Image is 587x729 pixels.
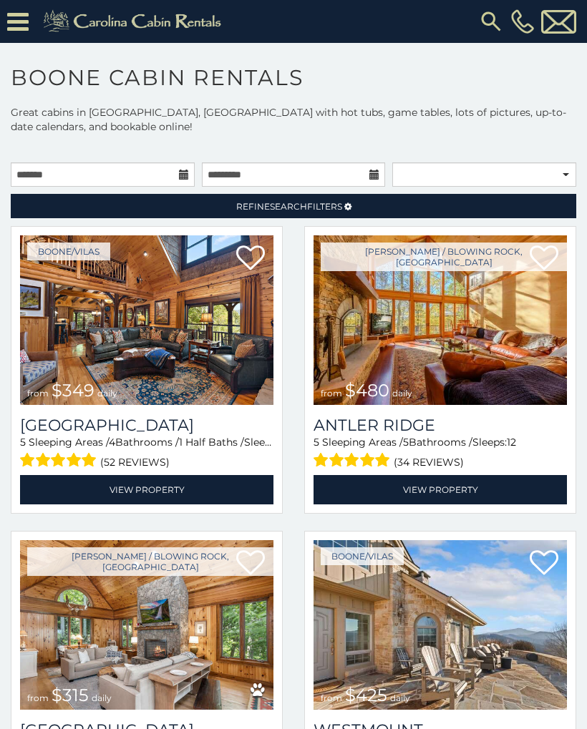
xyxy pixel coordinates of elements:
span: $425 [345,685,387,705]
a: from $480 daily [314,235,567,405]
a: Boone/Vilas [321,547,404,565]
a: from $349 daily [20,235,273,405]
h3: Diamond Creek Lodge [20,416,273,435]
span: daily [392,388,412,398]
span: 5 [403,436,409,449]
a: View Property [20,475,273,504]
a: from $315 daily [20,540,273,710]
img: 1759438208_thumbnail.jpeg [20,235,273,405]
a: [PHONE_NUMBER] [508,9,538,34]
span: from [27,693,49,703]
span: 1 Half Baths / [179,436,244,449]
a: RefineSearchFilters [11,194,576,218]
span: Search [270,201,307,212]
span: from [321,388,342,398]
a: Add to favorites [236,244,265,274]
a: Antler Ridge [314,416,567,435]
span: from [321,693,342,703]
span: $349 [52,380,94,401]
span: $315 [52,685,89,705]
span: (52 reviews) [100,453,170,471]
span: from [27,388,49,398]
span: 4 [109,436,115,449]
span: 5 [20,436,26,449]
img: search-regular.svg [478,9,504,34]
img: Khaki-logo.png [36,7,233,36]
span: 5 [314,436,319,449]
a: Boone/Vilas [27,243,110,260]
span: daily [92,693,112,703]
img: 1714398021_thumbnail.jpeg [20,540,273,710]
img: 1714397585_thumbnail.jpeg [314,235,567,405]
a: Add to favorites [530,549,558,579]
a: View Property [314,475,567,504]
a: [PERSON_NAME] / Blowing Rock, [GEOGRAPHIC_DATA] [321,243,567,271]
span: daily [97,388,117,398]
span: Refine Filters [236,201,342,212]
div: Sleeping Areas / Bathrooms / Sleeps: [20,435,273,471]
div: Sleeping Areas / Bathrooms / Sleeps: [314,435,567,471]
span: daily [390,693,410,703]
a: [GEOGRAPHIC_DATA] [20,416,273,435]
span: $480 [345,380,389,401]
a: from $425 daily [314,540,567,710]
img: 1757534802_thumbnail.jpeg [314,540,567,710]
a: [PERSON_NAME] / Blowing Rock, [GEOGRAPHIC_DATA] [27,547,273,576]
span: (34 reviews) [394,453,464,471]
span: 12 [507,436,516,449]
